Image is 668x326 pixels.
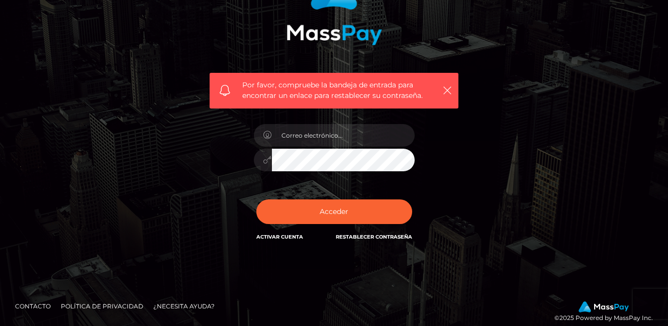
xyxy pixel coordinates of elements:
[579,301,629,312] img: MassPay
[11,298,55,314] a: Contacto
[57,298,147,314] a: Política de privacidad
[256,199,412,224] button: Acceder
[149,298,219,314] a: ¿Necesita ayuda?
[256,234,303,240] a: Activar Cuenta
[242,80,426,101] span: Por favor, compruebe la bandeja de entrada para encontrar un enlace para restablecer su contraseña.
[336,234,412,240] a: Restablecer contraseña
[272,124,415,147] input: Correo electrónico...
[554,301,660,323] div: © 2025 Powered by MassPay Inc.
